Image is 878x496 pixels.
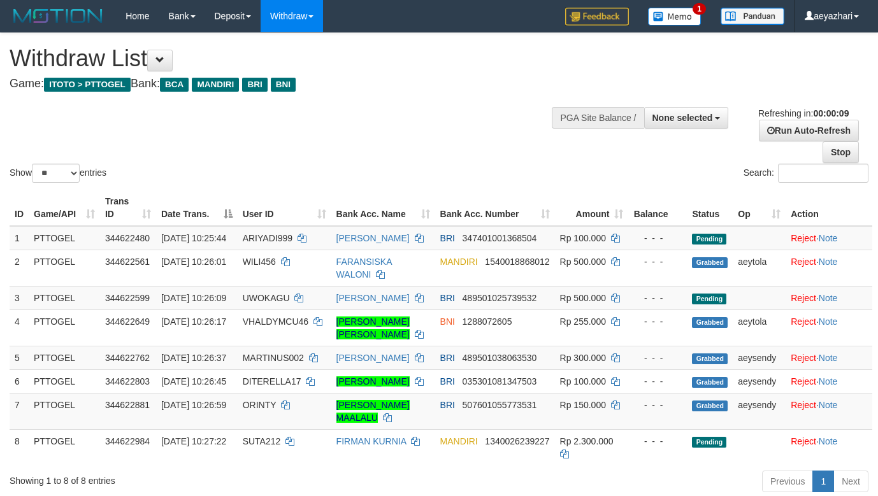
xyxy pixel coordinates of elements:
[336,400,410,423] a: [PERSON_NAME] MAALALU
[485,436,549,446] span: Copy 1340026239227 to clipboard
[759,120,859,141] a: Run Auto-Refresh
[791,353,816,363] a: Reject
[243,257,276,267] span: WILI456
[336,293,410,303] a: [PERSON_NAME]
[100,190,156,226] th: Trans ID: activate to sort column ascending
[243,233,292,243] span: ARIYADI999
[10,346,29,369] td: 5
[192,78,239,92] span: MANDIRI
[552,107,644,129] div: PGA Site Balance /
[692,234,726,244] span: Pending
[105,316,150,327] span: 344622649
[786,190,872,226] th: Action
[565,8,629,25] img: Feedback.jpg
[156,190,238,226] th: Date Trans.: activate to sort column descending
[10,369,29,393] td: 6
[161,436,226,446] span: [DATE] 10:27:22
[692,377,728,388] span: Grabbed
[336,257,392,280] a: FARANSISKA WALONI
[440,353,455,363] span: BRI
[463,376,537,386] span: Copy 035301081347503 to clipboard
[652,113,713,123] span: None selected
[336,316,410,339] a: [PERSON_NAME] [PERSON_NAME]
[10,6,106,25] img: MOTION_logo.png
[435,190,555,226] th: Bank Acc. Number: activate to sort column ascending
[29,346,100,369] td: PTTOGEL
[243,436,281,446] span: SUTA212
[721,8,784,25] img: panduan.png
[786,286,872,309] td: ·
[243,316,308,327] span: VHALDYMCU46
[733,346,786,369] td: aeysendy
[440,400,455,410] span: BRI
[463,353,537,363] span: Copy 489501038063530 to clipboard
[161,257,226,267] span: [DATE] 10:26:01
[648,8,702,25] img: Button%20Memo.svg
[10,393,29,429] td: 7
[692,437,726,448] span: Pending
[758,108,849,118] span: Refreshing in:
[29,226,100,250] td: PTTOGEL
[336,353,410,363] a: [PERSON_NAME]
[105,353,150,363] span: 344622762
[10,286,29,309] td: 3
[105,376,150,386] span: 344622803
[819,376,838,386] a: Note
[243,353,304,363] span: MARTINUS002
[644,107,729,129] button: None selected
[331,190,435,226] th: Bank Acc. Name: activate to sort column ascending
[29,250,100,286] td: PTTOGEL
[336,436,407,446] a: FIRMAN KURNIA
[29,393,100,429] td: PTTOGEL
[819,293,838,303] a: Note
[440,293,455,303] span: BRI
[733,190,786,226] th: Op: activate to sort column ascending
[463,400,537,410] span: Copy 507601055773531 to clipboard
[786,309,872,346] td: ·
[105,233,150,243] span: 344622480
[560,436,614,446] span: Rp 2.300.000
[733,393,786,429] td: aeysendy
[786,250,872,286] td: ·
[813,108,849,118] strong: 00:00:09
[44,78,131,92] span: ITOTO > PTTOGEL
[633,292,682,304] div: - - -
[242,78,267,92] span: BRI
[29,429,100,465] td: PTTOGEL
[440,233,455,243] span: BRI
[29,286,100,309] td: PTTOGEL
[238,190,331,226] th: User ID: activate to sort column ascending
[633,315,682,328] div: - - -
[633,232,682,244] div: - - -
[819,436,838,446] a: Note
[10,429,29,465] td: 8
[440,376,455,386] span: BRI
[791,436,816,446] a: Reject
[105,400,150,410] span: 344622881
[733,369,786,393] td: aeysendy
[633,255,682,268] div: - - -
[778,164,868,183] input: Search:
[10,164,106,183] label: Show entries
[833,471,868,492] a: Next
[271,78,296,92] span: BNI
[692,353,728,364] span: Grabbed
[10,469,356,487] div: Showing 1 to 8 of 8 entries
[812,471,834,492] a: 1
[819,257,838,267] a: Note
[485,257,549,267] span: Copy 1540018868012 to clipboard
[560,233,606,243] span: Rp 100.000
[10,250,29,286] td: 2
[161,233,226,243] span: [DATE] 10:25:44
[555,190,629,226] th: Amount: activate to sort column ascending
[10,190,29,226] th: ID
[160,78,189,92] span: BCA
[440,257,478,267] span: MANDIRI
[786,429,872,465] td: ·
[786,369,872,393] td: ·
[791,257,816,267] a: Reject
[560,353,606,363] span: Rp 300.000
[10,46,573,71] h1: Withdraw List
[29,309,100,346] td: PTTOGEL
[440,436,478,446] span: MANDIRI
